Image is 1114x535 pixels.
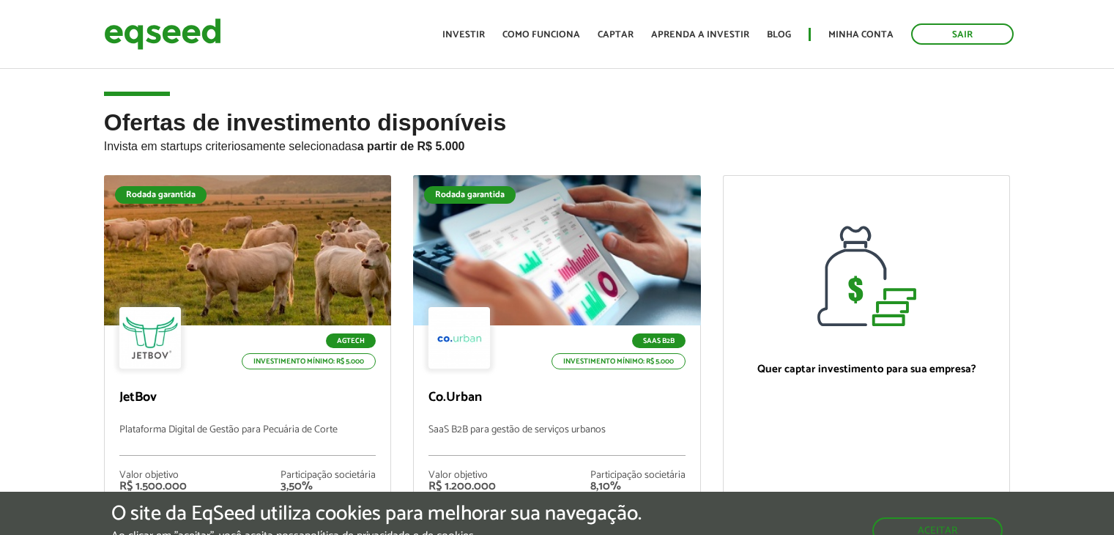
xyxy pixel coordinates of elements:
[590,471,686,481] div: Participação societária
[115,186,207,204] div: Rodada garantida
[502,30,580,40] a: Como funciona
[738,363,995,376] p: Quer captar investimento para sua empresa?
[767,30,791,40] a: Blog
[552,353,686,369] p: Investimento mínimo: R$ 5.000
[119,481,187,492] div: R$ 1.500.000
[104,136,1011,153] p: Invista em startups criteriosamente selecionadas
[428,471,496,481] div: Valor objetivo
[326,333,376,348] p: Agtech
[828,30,894,40] a: Minha conta
[424,186,516,204] div: Rodada garantida
[357,140,465,152] strong: a partir de R$ 5.000
[104,110,1011,175] h2: Ofertas de investimento disponíveis
[428,390,686,406] p: Co.Urban
[111,503,642,525] h5: O site da EqSeed utiliza cookies para melhorar sua navegação.
[281,471,376,481] div: Participação societária
[119,471,187,481] div: Valor objetivo
[242,353,376,369] p: Investimento mínimo: R$ 5.000
[119,424,376,456] p: Plataforma Digital de Gestão para Pecuária de Corte
[590,481,686,492] div: 8,10%
[428,481,496,492] div: R$ 1.200.000
[119,390,376,406] p: JetBov
[598,30,634,40] a: Captar
[104,15,221,53] img: EqSeed
[651,30,749,40] a: Aprenda a investir
[442,30,485,40] a: Investir
[281,481,376,492] div: 3,50%
[428,424,686,456] p: SaaS B2B para gestão de serviços urbanos
[911,23,1014,45] a: Sair
[632,333,686,348] p: SaaS B2B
